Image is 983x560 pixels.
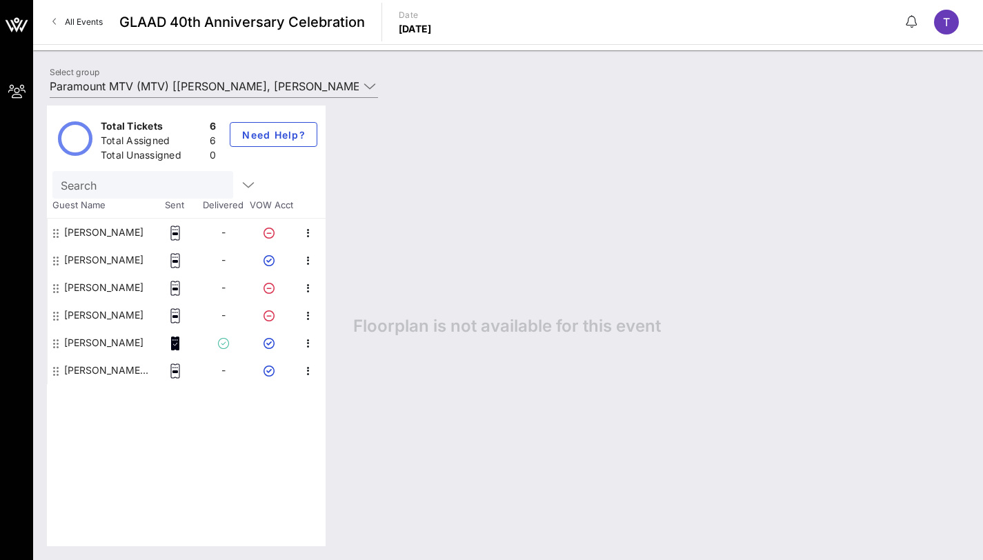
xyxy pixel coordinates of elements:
div: Michael Fabiani [64,246,143,274]
div: Patrick Santiago [64,301,143,329]
div: Julie Ha [64,219,143,246]
span: Need Help? [241,129,306,141]
div: 6 [210,119,216,137]
span: - [221,281,226,293]
span: - [221,309,226,321]
div: Total Unassigned [101,148,204,166]
div: Total Tickets [101,119,204,137]
span: Delivered [199,199,247,212]
div: 6 [210,134,216,151]
div: Noopur Agarwal [64,274,143,301]
div: 0 [210,148,216,166]
span: All Events [65,17,103,27]
span: - [221,226,226,238]
span: T [943,15,950,29]
span: - [221,254,226,266]
p: [DATE] [399,22,432,36]
span: Guest Name [47,199,150,212]
span: Floorplan is not available for this event [353,316,661,337]
div: Total Assigned [101,134,204,151]
button: Need Help? [230,122,317,147]
a: All Events [44,11,111,33]
span: - [221,364,226,376]
div: T [934,10,959,34]
label: Select group [50,67,99,77]
span: GLAAD 40th Anniversary Celebration [119,12,365,32]
span: Sent [150,199,199,212]
div: Zameer Kassam [64,357,151,384]
span: VOW Acct [247,199,295,212]
p: Date [399,8,432,22]
div: Tulsi Patel [64,329,143,357]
